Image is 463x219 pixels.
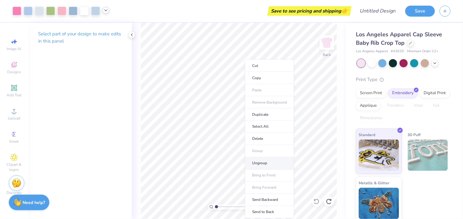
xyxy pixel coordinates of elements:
[359,131,375,138] span: Standard
[356,89,386,98] div: Screen Print
[359,140,399,171] img: Standard
[7,93,22,98] span: Add Text
[356,101,381,110] div: Applique
[408,131,421,138] span: 3D Puff
[410,101,427,110] div: Vinyl
[3,162,25,172] span: Clipart & logos
[245,121,294,133] li: Select All
[245,133,294,145] li: Delete
[245,206,294,218] li: Send to Back
[356,114,386,123] div: Rhinestones
[269,6,350,16] div: Save to see pricing and shipping
[420,89,450,98] div: Digital Print
[405,6,435,17] button: Save
[245,59,294,72] li: Cut
[245,157,294,170] li: Ungroup
[391,49,404,54] span: # 43035
[245,109,294,121] li: Duplicate
[359,180,390,186] span: Metallic & Glitter
[7,46,22,51] span: Image AI
[341,7,348,14] span: 👉
[388,89,418,98] div: Embroidery
[356,76,451,83] div: Print Type
[245,72,294,84] li: Copy
[9,139,19,144] span: Greek
[408,140,448,171] img: 3D Puff
[23,200,45,206] strong: Need help?
[7,69,21,74] span: Designs
[245,194,294,206] li: Send Backward
[355,5,401,17] input: Untitled Design
[383,101,408,110] div: Transfers
[359,188,399,219] img: Metallic & Glitter
[7,190,22,195] span: Decorate
[38,30,122,45] p: Select part of your design to make edits in this panel
[356,49,388,54] span: Los Angeles Apparel
[407,49,438,54] span: Minimum Order: 12 +
[429,101,444,110] div: Foil
[356,31,442,47] span: Los Angeles Apparel Cap Sleeve Baby Rib Crop Top
[323,52,331,58] div: Back
[321,36,333,49] img: Back
[8,116,20,121] span: Upload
